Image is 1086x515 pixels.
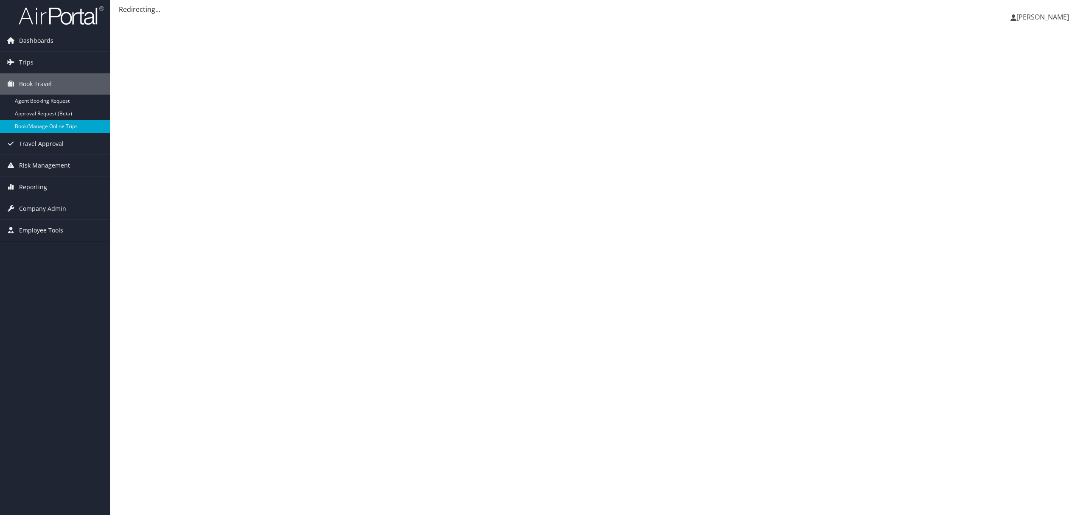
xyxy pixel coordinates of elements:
[19,176,47,198] span: Reporting
[1016,12,1069,22] span: [PERSON_NAME]
[19,73,52,95] span: Book Travel
[19,52,34,73] span: Trips
[19,30,53,51] span: Dashboards
[19,198,66,219] span: Company Admin
[1010,4,1078,30] a: [PERSON_NAME]
[19,6,104,25] img: airportal-logo.png
[19,220,63,241] span: Employee Tools
[19,133,64,154] span: Travel Approval
[19,155,70,176] span: Risk Management
[119,4,1078,14] div: Redirecting...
